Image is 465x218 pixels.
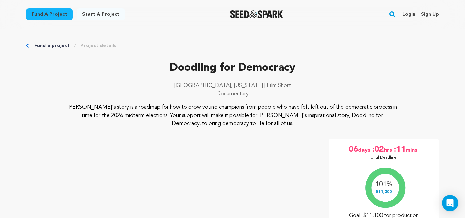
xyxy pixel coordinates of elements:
a: Sign up [421,9,439,20]
img: Seed&Spark Logo Dark Mode [230,10,283,18]
span: days [358,144,372,155]
a: Seed&Spark Homepage [230,10,283,18]
p: [GEOGRAPHIC_DATA], [US_STATE] | Film Short [26,82,439,90]
p: Documentary [26,90,439,98]
a: Start a project [77,8,125,20]
span: 06 [349,144,358,155]
span: mins [406,144,419,155]
a: Fund a project [34,42,70,49]
div: Breadcrumb [26,42,439,49]
span: :02 [372,144,384,155]
a: Fund a project [26,8,73,20]
div: Open Intercom Messenger [442,195,458,211]
p: Until Deadline [371,155,397,161]
p: Doodling for Democracy [26,60,439,76]
span: hrs [384,144,393,155]
a: Login [402,9,415,20]
p: [PERSON_NAME]'s story is a roadmap for how to grow voting champions from people who have felt lef... [68,103,398,128]
a: Project details [80,42,116,49]
span: :11 [393,144,406,155]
